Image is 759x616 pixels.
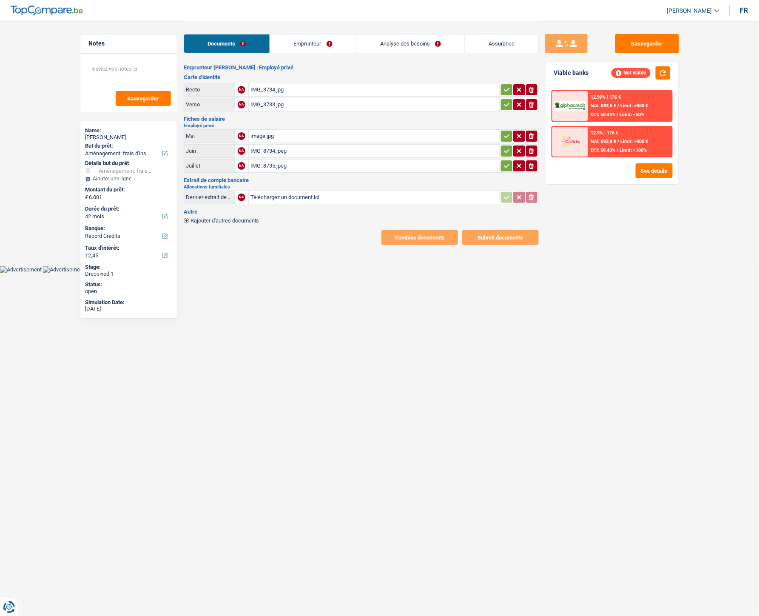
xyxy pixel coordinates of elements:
[190,218,259,223] span: Rajouter d'autres documents
[554,69,589,77] div: Viable banks
[186,101,233,108] div: Verso
[85,143,170,149] label: But du prêt:
[184,185,539,189] h2: Allocations familiales
[85,288,172,295] div: open
[85,305,172,312] div: [DATE]
[620,112,644,117] span: Limit: <50%
[85,225,170,232] label: Banque:
[740,6,748,14] div: fr
[381,230,458,245] button: Combine documents
[620,148,647,153] span: Limit: <100%
[184,177,539,183] h3: Extrait de compte bancaire
[462,230,539,245] button: Submit documents
[89,40,168,47] h5: Notes
[591,148,615,153] span: DTI: 58.43%
[43,266,85,273] img: Advertisement
[186,148,233,154] div: Juin
[636,163,673,178] button: See details
[85,281,172,288] div: Status:
[615,34,679,53] button: Sauvegarder
[238,101,245,108] div: NA
[238,132,245,140] div: NA
[617,139,619,144] span: /
[620,139,648,144] span: Limit: >800 €
[186,86,233,93] div: Recto
[238,194,245,201] div: NA
[591,139,616,144] span: NAI: 893,8 €
[186,133,233,139] div: Mai
[85,271,172,277] div: Dreceived 1
[250,145,498,157] div: IMG_8734.jpeg
[85,205,170,212] label: Durée du prêt:
[184,209,539,214] h3: Autre
[85,194,88,201] span: €
[85,186,170,193] label: Montant du prêt:
[554,101,586,111] img: AlphaCredit
[591,103,616,108] span: NAI: 893,5 €
[465,34,538,53] a: Assurance
[554,134,586,149] img: Cofidis
[184,123,539,128] h2: Employé privé
[238,162,245,170] div: NA
[184,34,270,53] a: Documents
[356,34,464,53] a: Analyse des besoins
[617,148,618,153] span: /
[186,163,233,169] div: Juillet
[250,160,498,172] div: IMG_8735.jpeg
[128,96,159,101] span: Sauvegarder
[238,147,245,155] div: NA
[591,94,621,100] div: 12.99% | 176 €
[184,64,539,71] h2: Emprunteur [PERSON_NAME] | Employé privé
[85,176,172,182] div: Ajouter une ligne
[11,6,83,16] img: TopCompare Logo
[184,74,539,80] h3: Carte d'identité
[85,127,172,134] div: Name:
[85,160,172,167] div: Détails but du prêt
[116,91,171,106] button: Sauvegarder
[250,83,498,96] div: IMG_3734.jpg
[270,34,356,53] a: Emprunteur
[667,7,712,14] span: [PERSON_NAME]
[660,4,719,18] a: [PERSON_NAME]
[617,112,618,117] span: /
[591,130,618,136] div: 12.9% | 176 €
[186,194,233,200] div: Dernier extrait de compte pour vos allocations familiales
[617,103,619,108] span: /
[184,218,259,223] button: Rajouter d'autres documents
[620,103,648,108] span: Limit: >850 €
[250,130,498,143] div: image.jpg
[238,86,245,94] div: NA
[85,299,172,306] div: Simulation Date:
[85,264,172,271] div: Stage:
[85,245,170,251] label: Taux d'intérêt:
[611,68,651,77] div: Not viable
[85,134,172,141] div: [PERSON_NAME]
[184,116,539,122] h3: Fiches de salaire
[250,98,498,111] div: IMG_3733.jpg
[591,112,615,117] span: DTI: 58.44%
